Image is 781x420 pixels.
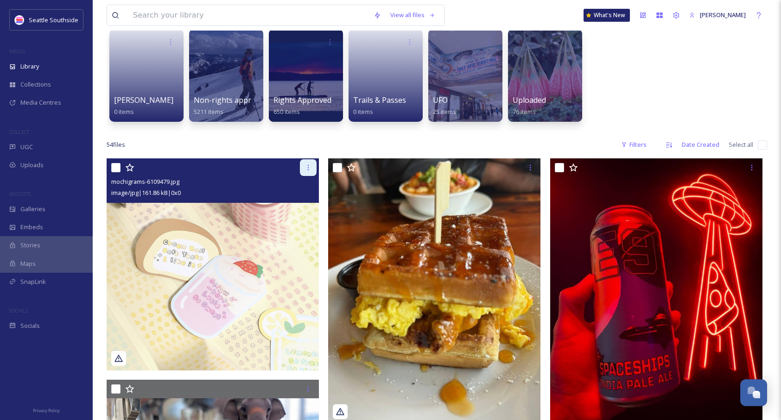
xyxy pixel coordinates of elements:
button: Open Chat [740,379,767,406]
span: 0 items [353,107,373,116]
span: Library [20,62,39,71]
a: Non-rights approved5211 items [194,96,268,116]
span: 25 items [433,107,456,116]
span: Privacy Policy [33,407,60,414]
span: Media Centres [20,98,61,107]
span: image/jpg | 161.86 kB | 0 x 0 [111,188,181,197]
a: What's New [584,9,630,22]
a: View all files [386,6,440,24]
a: [PERSON_NAME]0 items [114,96,173,116]
span: Uploads [20,161,44,169]
span: SnapLink [20,277,46,286]
span: 0 items [114,107,134,116]
span: UGC [20,143,33,151]
span: Rights Approved [273,95,331,105]
div: Filters [616,136,651,154]
span: Trails & Passes [353,95,406,105]
div: Date Created [677,136,724,154]
span: 54 file s [107,140,125,149]
span: Galleries [20,205,45,213]
a: Trails & Passes0 items [353,96,406,116]
span: [PERSON_NAME] [700,11,746,19]
span: 5211 items [194,107,223,116]
a: Rights Approved650 items [273,96,331,116]
span: Non-rights approved [194,95,268,105]
input: Search your library [128,5,369,25]
span: WIDGETS [9,190,31,197]
span: 76 items [513,107,536,116]
span: UFO [433,95,448,105]
span: MEDIA [9,48,25,55]
span: SOCIALS [9,307,28,314]
img: uRWeGss8_400x400.jpg [15,15,24,25]
span: 650 items [273,107,300,116]
span: Select all [729,140,753,149]
span: Stories [20,241,40,250]
span: mochigrams-6109479.jpg [111,177,179,186]
span: [PERSON_NAME] [114,95,173,105]
span: Collections [20,80,51,89]
a: UFO25 items [433,96,456,116]
span: Embeds [20,223,43,232]
span: Seattle Southside [29,16,78,24]
a: [PERSON_NAME] [685,6,750,24]
a: Uploaded76 items [513,96,546,116]
span: Maps [20,259,36,268]
img: mochigrams-6109479.jpg [107,158,319,370]
span: COLLECT [9,128,29,135]
span: Socials [20,321,40,330]
a: Privacy Policy [33,404,60,415]
span: Uploaded [513,95,546,105]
